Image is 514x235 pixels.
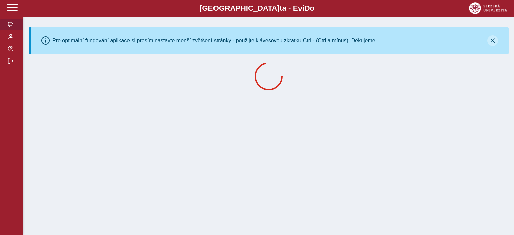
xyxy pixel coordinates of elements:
img: logo_web_su.png [469,2,507,14]
span: o [310,4,315,12]
span: t [280,4,282,12]
b: [GEOGRAPHIC_DATA] a - Evi [20,4,494,13]
div: Pro optimální fungování aplikace si prosím nastavte menší zvětšení stránky - použijte klávesovou ... [52,38,377,44]
span: D [304,4,310,12]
